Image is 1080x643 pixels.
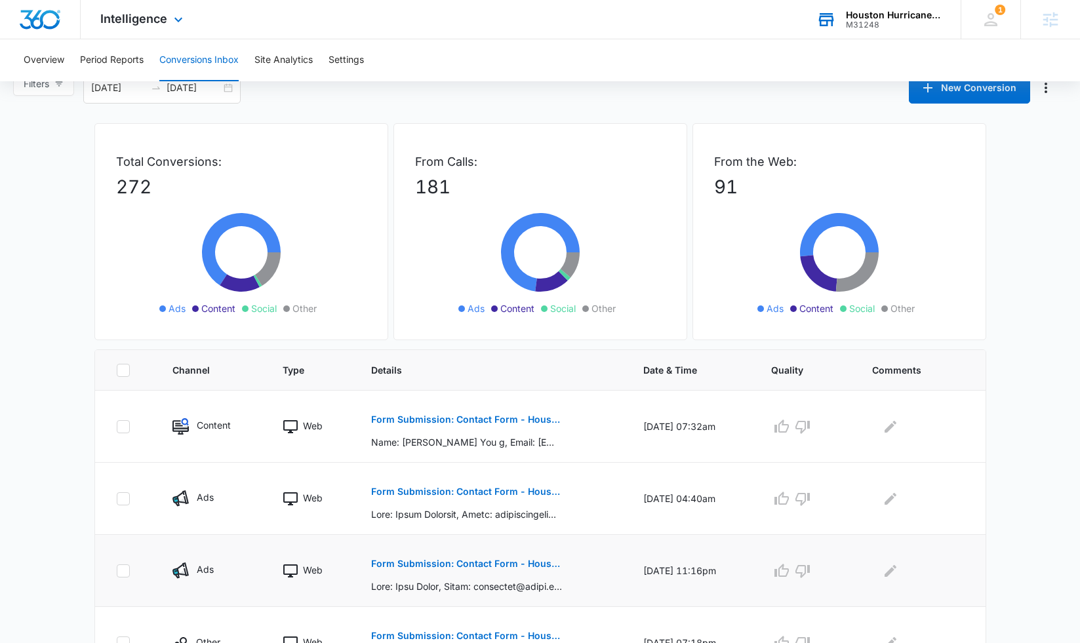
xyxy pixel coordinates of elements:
[995,5,1005,15] div: notifications count
[24,39,64,81] button: Overview
[167,81,221,95] input: End date
[292,302,317,315] span: Other
[172,363,232,377] span: Channel
[500,302,534,315] span: Content
[371,487,562,496] p: Form Submission: Contact Form - Houston Hurricane & Security Products
[415,173,666,201] p: 181
[880,560,901,581] button: Edit Comments
[197,418,231,432] p: Content
[628,463,755,535] td: [DATE] 04:40am
[880,488,901,509] button: Edit Comments
[1035,77,1056,98] button: Manage Numbers
[591,302,616,315] span: Other
[151,83,161,93] span: to
[329,39,364,81] button: Settings
[468,302,485,315] span: Ads
[371,579,562,593] p: Lore: Ipsu Dolor, Sitam: consectet@adipi.eli, Seddoe Tempo #: 8047378039, Inci: Utlabor, Etdol: M...
[550,302,576,315] span: Social
[628,391,755,463] td: [DATE] 07:32am
[771,363,822,377] span: Quality
[995,5,1005,15] span: 1
[80,39,144,81] button: Period Reports
[197,562,214,576] p: Ads
[849,302,875,315] span: Social
[151,83,161,93] span: swap-right
[303,563,323,577] p: Web
[283,363,321,377] span: Type
[714,173,965,201] p: 91
[643,363,721,377] span: Date & Time
[714,153,965,170] p: From the Web:
[415,153,666,170] p: From Calls:
[100,12,167,26] span: Intelligence
[201,302,235,315] span: Content
[371,404,562,435] button: Form Submission: Contact Form - Houston Hurricane & Security Products
[116,173,367,201] p: 272
[846,10,942,20] div: account name
[371,476,562,507] button: Form Submission: Contact Form - Houston Hurricane & Security Products
[24,77,49,91] span: Filters
[872,363,945,377] span: Comments
[116,153,367,170] p: Total Conversions:
[254,39,313,81] button: Site Analytics
[13,72,74,96] button: Filters
[371,507,562,521] p: Lore: Ipsum Dolorsit, Ametc: adipiscingeli@seddo.eiu, Tempor Incid #: 3237703731, Utla: Etdolo, M...
[628,535,755,607] td: [DATE] 11:16pm
[880,416,901,437] button: Edit Comments
[909,72,1030,104] button: New Conversion
[890,302,915,315] span: Other
[159,39,239,81] button: Conversions Inbox
[846,20,942,29] div: account id
[371,631,562,640] p: Form Submission: Contact Form - Houston Hurricane & Security Products
[799,302,833,315] span: Content
[371,435,562,449] p: Name: [PERSON_NAME] You g, Email: [EMAIL_ADDRESS][DOMAIN_NAME], Mobile Phone #: [PHONE_NUMBER], C...
[251,302,277,315] span: Social
[169,302,186,315] span: Ads
[371,363,593,377] span: Details
[303,491,323,505] p: Web
[767,302,784,315] span: Ads
[371,559,562,568] p: Form Submission: Contact Form - Houston Hurricane & Security Products
[371,548,562,579] button: Form Submission: Contact Form - Houston Hurricane & Security Products
[303,419,323,433] p: Web
[371,415,562,424] p: Form Submission: Contact Form - Houston Hurricane & Security Products
[197,490,214,504] p: Ads
[91,81,146,95] input: Start date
